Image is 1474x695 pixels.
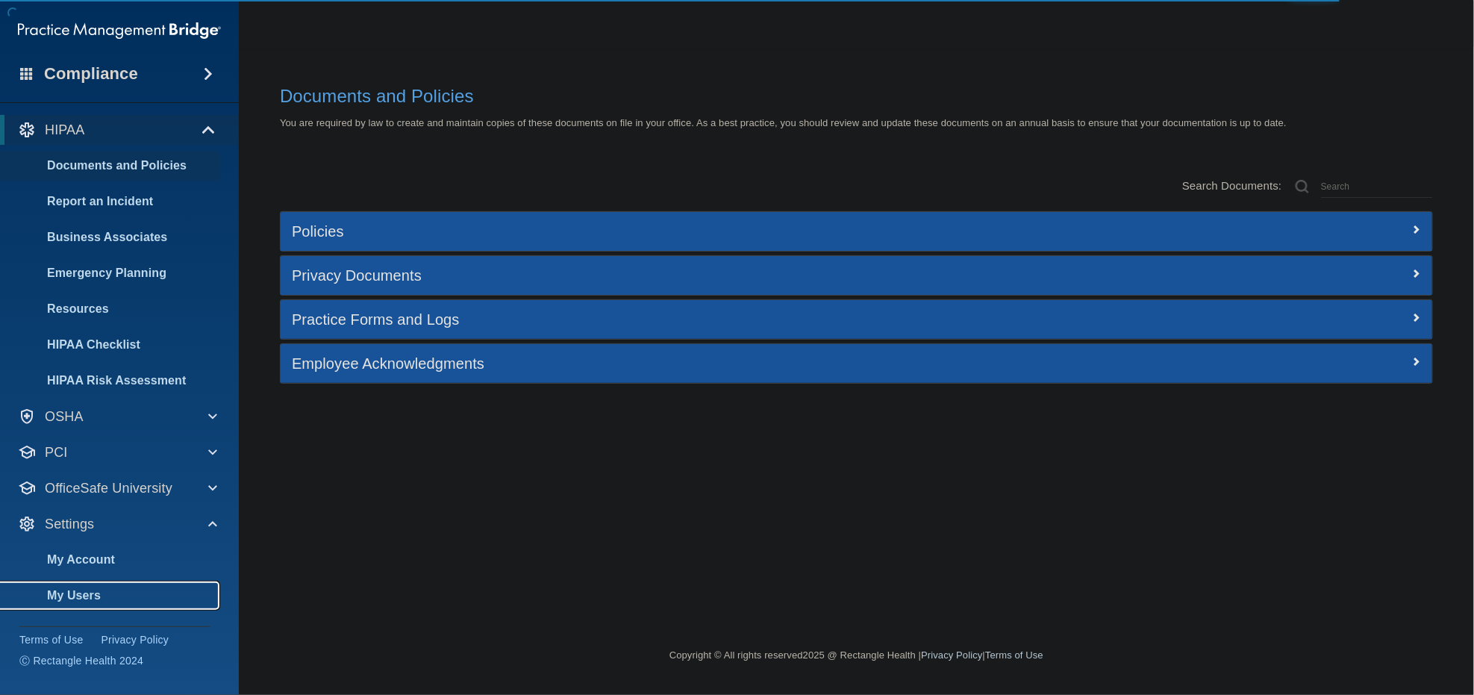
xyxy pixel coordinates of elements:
[280,117,1287,128] span: You are required by law to create and maintain copies of these documents on file in your office. ...
[10,230,213,245] p: Business Associates
[10,373,213,388] p: HIPAA Risk Assessment
[292,267,1133,284] h5: Privacy Documents
[19,653,143,668] span: Ⓒ Rectangle Health 2024
[18,479,217,497] a: OfficeSafe University
[10,624,213,639] p: Services
[10,552,213,567] p: My Account
[18,515,217,533] a: Settings
[45,443,67,461] p: PCI
[292,264,1421,287] a: Privacy Documents
[10,158,213,173] p: Documents and Policies
[1321,175,1433,198] input: Search
[10,266,213,281] p: Emergency Planning
[10,302,213,317] p: Resources
[292,352,1421,375] a: Employee Acknowledgments
[292,355,1133,372] h5: Employee Acknowledgments
[45,121,84,139] p: HIPAA
[18,16,221,46] img: PMB logo
[292,308,1421,331] a: Practice Forms and Logs
[921,649,982,661] a: Privacy Policy
[18,121,216,139] a: HIPAA
[1182,179,1281,192] span: Search Documents:
[10,194,213,209] p: Report an Incident
[1296,180,1309,193] img: ic-search.3b580494.png
[10,337,213,352] p: HIPAA Checklist
[19,632,83,647] a: Terms of Use
[44,63,138,84] h4: Compliance
[101,632,169,647] a: Privacy Policy
[45,479,172,497] p: OfficeSafe University
[18,408,217,426] a: OSHA
[10,588,213,603] p: My Users
[292,223,1133,240] h5: Policies
[584,632,1129,679] div: Copyright © All rights reserved 2025 @ Rectangle Health | |
[45,515,94,533] p: Settings
[280,87,1433,106] h4: Documents and Policies
[45,408,84,426] p: OSHA
[18,443,217,461] a: PCI
[292,219,1421,243] a: Policies
[292,311,1133,328] h5: Practice Forms and Logs
[985,649,1043,661] a: Terms of Use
